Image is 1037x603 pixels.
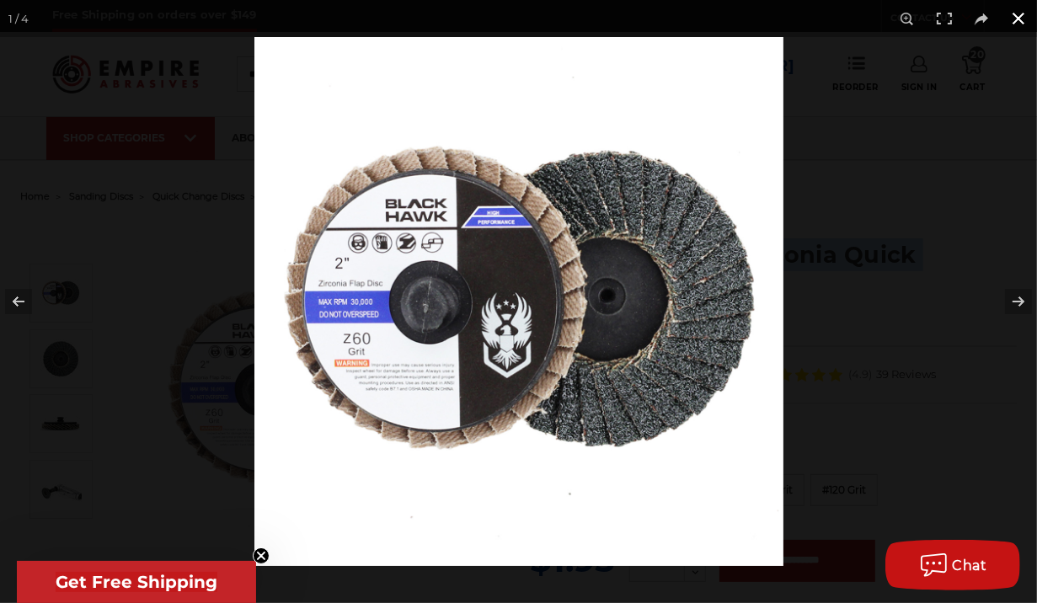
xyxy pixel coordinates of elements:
button: Close teaser [253,547,270,564]
span: Get Free Shipping [56,572,217,592]
img: 2INCH-4__66575.1700595504.JPG [254,37,783,566]
button: Chat [885,540,1020,590]
div: Get Free ShippingClose teaser [17,561,256,603]
span: Chat [953,558,987,574]
button: Next (arrow right) [978,259,1037,344]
